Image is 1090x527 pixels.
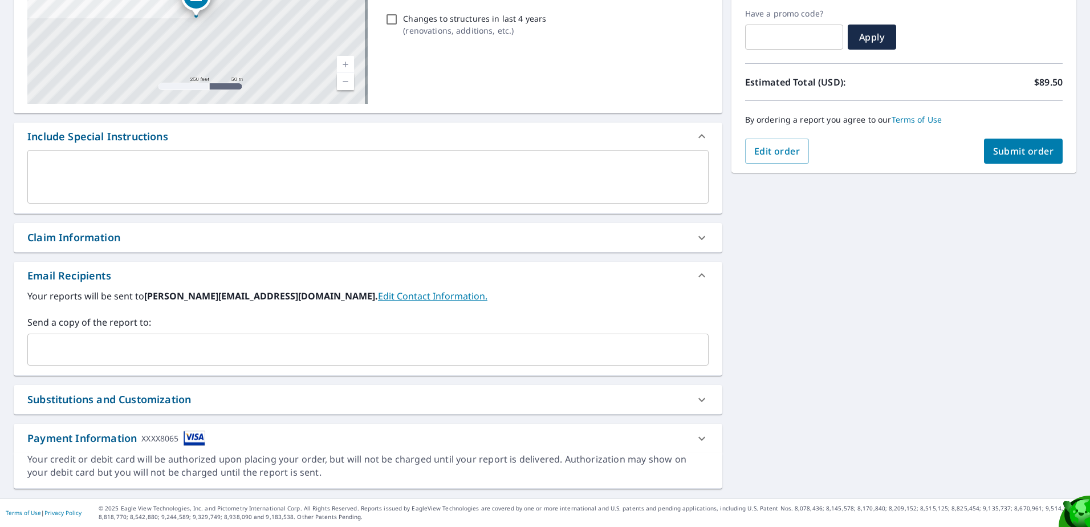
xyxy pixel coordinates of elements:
[337,56,354,73] a: Current Level 17, Zoom In
[745,115,1063,125] p: By ordering a report you agree to our
[403,25,546,37] p: ( renovations, additions, etc. )
[14,262,722,289] div: Email Recipients
[857,31,887,43] span: Apply
[745,9,843,19] label: Have a promo code?
[993,145,1054,157] span: Submit order
[378,290,487,302] a: EditContactInfo
[337,73,354,90] a: Current Level 17, Zoom Out
[6,509,82,516] p: |
[754,145,800,157] span: Edit order
[99,504,1084,521] p: © 2025 Eagle View Technologies, Inc. and Pictometry International Corp. All Rights Reserved. Repo...
[44,509,82,517] a: Privacy Policy
[14,123,722,150] div: Include Special Instructions
[848,25,896,50] button: Apply
[14,424,722,453] div: Payment InformationXXXX8065cardImage
[1034,75,1063,89] p: $89.50
[27,268,111,283] div: Email Recipients
[6,509,41,517] a: Terms of Use
[745,139,810,164] button: Edit order
[14,385,722,414] div: Substitutions and Customization
[27,230,120,245] div: Claim Information
[892,114,942,125] a: Terms of Use
[144,290,378,302] b: [PERSON_NAME][EMAIL_ADDRESS][DOMAIN_NAME].
[984,139,1063,164] button: Submit order
[184,431,205,446] img: cardImage
[27,431,205,446] div: Payment Information
[27,129,168,144] div: Include Special Instructions
[14,223,722,252] div: Claim Information
[403,13,546,25] p: Changes to structures in last 4 years
[27,315,709,329] label: Send a copy of the report to:
[745,75,904,89] p: Estimated Total (USD):
[27,392,191,407] div: Substitutions and Customization
[141,431,178,446] div: XXXX8065
[27,289,709,303] label: Your reports will be sent to
[27,453,709,479] div: Your credit or debit card will be authorized upon placing your order, but will not be charged unt...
